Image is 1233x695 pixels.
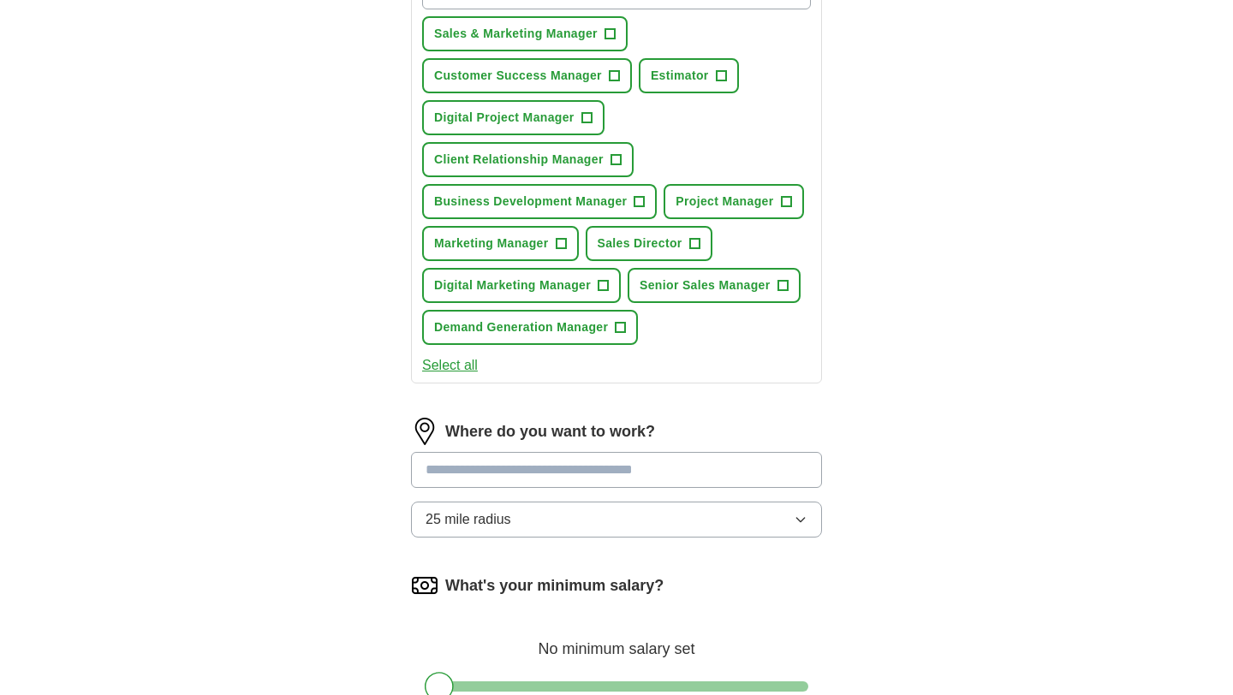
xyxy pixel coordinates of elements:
[434,151,604,169] span: Client Relationship Manager
[639,58,739,93] button: Estimator
[411,502,822,538] button: 25 mile radius
[651,67,709,85] span: Estimator
[434,276,591,294] span: Digital Marketing Manager
[586,226,712,261] button: Sales Director
[422,355,478,376] button: Select all
[411,572,438,599] img: salary.png
[434,25,598,43] span: Sales & Marketing Manager
[434,67,602,85] span: Customer Success Manager
[422,142,634,177] button: Client Relationship Manager
[422,226,579,261] button: Marketing Manager
[422,268,621,303] button: Digital Marketing Manager
[664,184,803,219] button: Project Manager
[434,318,608,336] span: Demand Generation Manager
[598,235,682,252] span: Sales Director
[434,235,549,252] span: Marketing Manager
[422,58,632,93] button: Customer Success Manager
[434,193,627,211] span: Business Development Manager
[434,109,575,127] span: Digital Project Manager
[445,574,664,597] label: What's your minimum salary?
[426,509,511,530] span: 25 mile radius
[422,100,605,135] button: Digital Project Manager
[422,310,638,345] button: Demand Generation Manager
[422,184,657,219] button: Business Development Manager
[676,193,773,211] span: Project Manager
[640,276,771,294] span: Senior Sales Manager
[422,16,628,51] button: Sales & Marketing Manager
[445,420,655,443] label: Where do you want to work?
[411,620,822,661] div: No minimum salary set
[411,418,438,445] img: location.png
[628,268,801,303] button: Senior Sales Manager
